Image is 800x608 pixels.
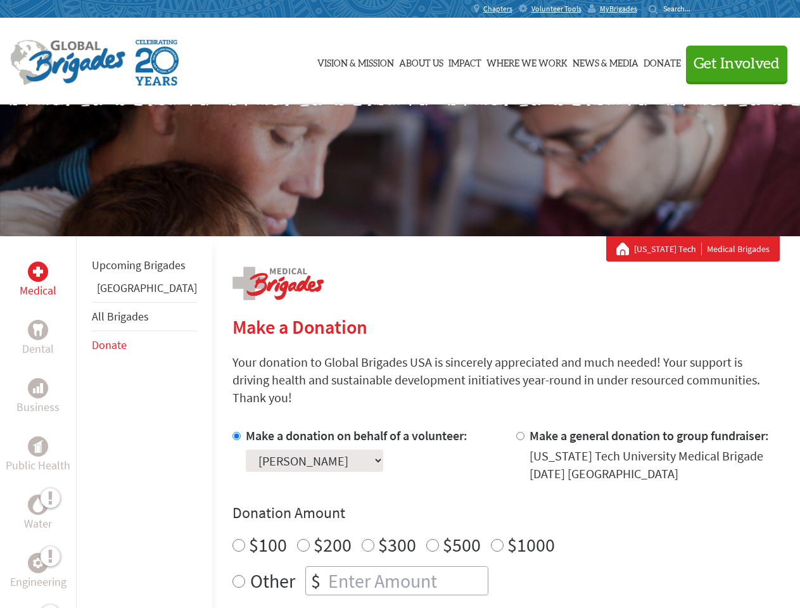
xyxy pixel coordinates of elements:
label: $100 [249,533,287,557]
a: DentalDental [22,320,54,358]
li: Donate [92,331,197,359]
label: Make a donation on behalf of a volunteer: [246,427,467,443]
span: Volunteer Tools [531,4,581,14]
p: Water [24,515,52,533]
img: Global Brigades Celebrating 20 Years [136,40,179,85]
input: Search... [663,4,699,13]
div: Medical [28,262,48,282]
img: Medical [33,267,43,277]
div: $ [306,567,326,595]
span: MyBrigades [600,4,637,14]
img: logo-medical.png [232,267,324,300]
a: About Us [399,30,443,93]
a: Public HealthPublic Health [6,436,70,474]
a: Where We Work [486,30,568,93]
a: WaterWater [24,495,52,533]
a: News & Media [573,30,638,93]
img: Engineering [33,558,43,568]
img: Business [33,383,43,393]
label: Other [250,566,295,595]
p: Dental [22,340,54,358]
div: Public Health [28,436,48,457]
div: Medical Brigades [616,243,770,255]
h2: Make a Donation [232,315,780,338]
img: Water [33,497,43,512]
div: [US_STATE] Tech University Medical Brigade [DATE] [GEOGRAPHIC_DATA] [530,447,780,483]
p: Your donation to Global Brigades USA is sincerely appreciated and much needed! Your support is dr... [232,353,780,407]
li: All Brigades [92,302,197,331]
a: Upcoming Brigades [92,258,186,272]
a: All Brigades [92,309,149,324]
a: Donate [92,338,127,352]
a: Donate [644,30,681,93]
a: [US_STATE] Tech [634,243,702,255]
label: $300 [378,533,416,557]
a: EngineeringEngineering [10,553,67,591]
a: MedicalMedical [20,262,56,300]
button: Get Involved [686,46,787,82]
span: Get Involved [694,56,780,72]
a: Impact [448,30,481,93]
label: $500 [443,533,481,557]
label: $1000 [507,533,555,557]
p: Business [16,398,60,416]
label: $200 [314,533,352,557]
div: Water [28,495,48,515]
a: BusinessBusiness [16,378,60,416]
li: Upcoming Brigades [92,251,197,279]
div: Business [28,378,48,398]
li: Ghana [92,279,197,302]
img: Dental [33,324,43,336]
p: Medical [20,282,56,300]
h4: Donation Amount [232,503,780,523]
p: Engineering [10,573,67,591]
div: Dental [28,320,48,340]
p: Public Health [6,457,70,474]
img: Public Health [33,440,43,453]
a: Vision & Mission [317,30,394,93]
span: Chapters [483,4,512,14]
img: Global Brigades Logo [10,40,125,85]
label: Make a general donation to group fundraiser: [530,427,769,443]
div: Engineering [28,553,48,573]
input: Enter Amount [326,567,488,595]
a: [GEOGRAPHIC_DATA] [97,281,197,295]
